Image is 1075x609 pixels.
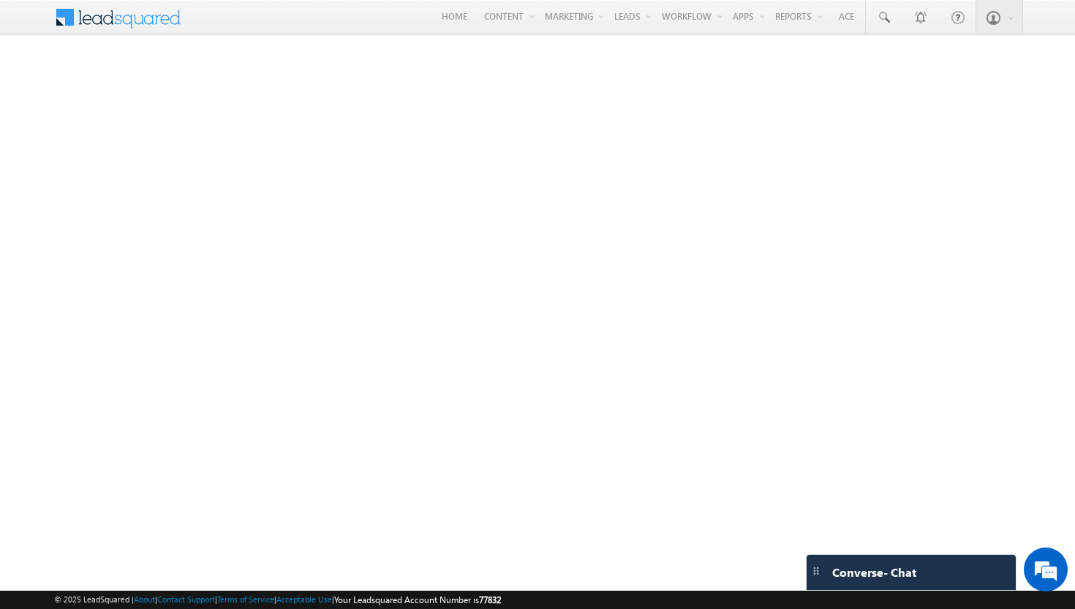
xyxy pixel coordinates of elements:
[157,594,215,604] a: Contact Support
[810,565,822,577] img: carter-drag
[134,594,155,604] a: About
[334,594,501,605] span: Your Leadsquared Account Number is
[276,594,332,604] a: Acceptable Use
[217,594,274,604] a: Terms of Service
[479,594,501,605] span: 77832
[54,593,501,607] span: © 2025 LeadSquared | | | | |
[832,566,916,579] span: Converse - Chat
